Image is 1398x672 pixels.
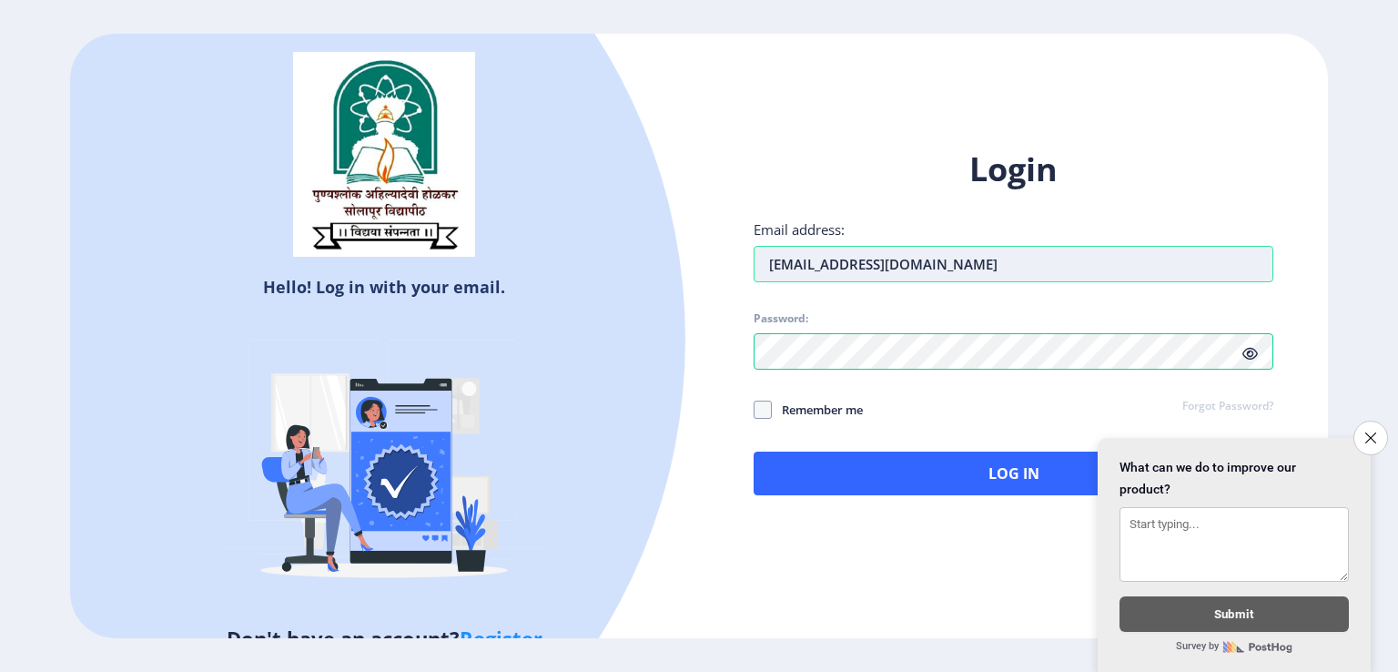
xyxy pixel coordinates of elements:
label: Email address: [754,220,845,239]
h5: Don't have an account? [84,624,685,653]
a: Forgot Password? [1182,399,1273,415]
img: sulogo.png [293,52,475,258]
button: Log In [754,452,1273,495]
h1: Login [754,148,1273,191]
label: Password: [754,311,808,326]
img: Verified-rafiki.svg [225,305,543,624]
a: Register [460,625,542,652]
input: Email address [754,246,1273,282]
span: Remember me [772,399,863,421]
